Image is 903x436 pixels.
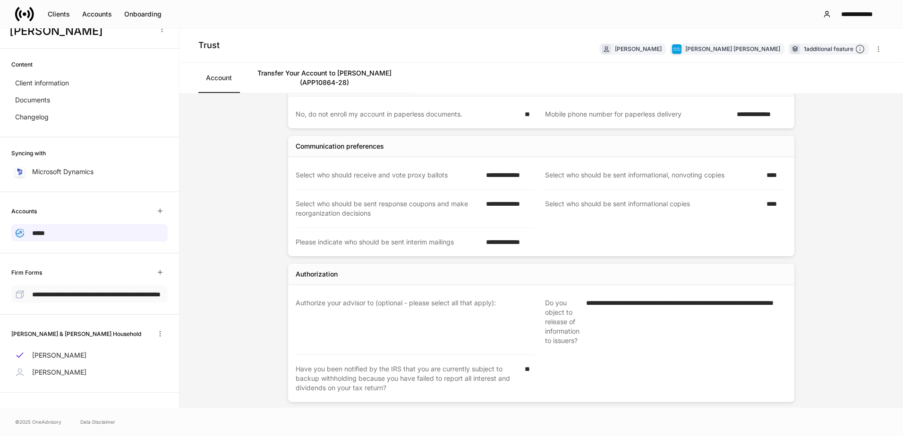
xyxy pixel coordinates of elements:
div: Select who should receive and vote proxy ballots [296,170,480,180]
div: Select who should be sent response coupons and make reorganization decisions [296,199,480,218]
p: [PERSON_NAME] [32,368,86,377]
div: Authorization [296,269,338,279]
div: Clients [48,9,70,19]
div: Please indicate who should be sent interim mailings [296,237,480,247]
h6: [PERSON_NAME] & [PERSON_NAME] Household [11,329,141,338]
h4: Trust [198,40,220,51]
h3: [PERSON_NAME] [9,24,151,39]
div: 1 additional feature [804,44,865,54]
a: Account [198,63,239,93]
a: Changelog [11,109,168,126]
p: Client information [15,78,69,88]
button: Clients [42,7,76,22]
div: Do you object to release of information to issuers? [545,298,580,345]
img: charles-schwab-BFYFdbvS.png [672,44,682,54]
div: Authorize your advisor to (optional - please select all that apply): [296,298,528,345]
a: [PERSON_NAME] [11,364,168,381]
div: [PERSON_NAME] [PERSON_NAME] [685,44,780,53]
div: Onboarding [124,9,162,19]
div: Select who should be sent informational, nonvoting copies [545,170,761,180]
h6: Syncing with [11,149,46,158]
h6: Firm Forms [11,268,42,277]
p: Documents [15,95,50,105]
p: Changelog [15,112,49,122]
div: Mobile phone number for paperless delivery [545,109,731,119]
div: Communication preferences [296,142,384,151]
div: Accounts [82,9,112,19]
button: Onboarding [118,7,168,22]
div: [PERSON_NAME] [615,44,662,53]
h6: Accounts [11,207,37,216]
div: Have you been notified by the IRS that you are currently subject to backup withholding because yo... [296,364,519,393]
a: Documents [11,92,168,109]
h6: Content [11,60,33,69]
button: Accounts [76,7,118,22]
a: Client information [11,75,168,92]
p: [PERSON_NAME] [32,351,86,360]
a: Transfer Your Account to [PERSON_NAME] (APP10864-28) [239,63,409,93]
div: Select who should be sent informational copies [545,199,761,218]
a: [PERSON_NAME] [11,347,168,364]
div: No, do not enroll my account in paperless documents. [296,109,519,119]
a: Microsoft Dynamics [11,163,168,180]
img: sIOyOZvWb5kUEAwh5D03bPzsWHrUXBSdsWHDhg8Ma8+nBQBvlija69eFAv+snJUCyn8AqO+ElBnIpgMAAAAASUVORK5CYII= [16,168,24,176]
p: Microsoft Dynamics [32,167,94,176]
span: © 2025 OneAdvisory [15,418,61,426]
a: Data Disclaimer [80,418,115,426]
